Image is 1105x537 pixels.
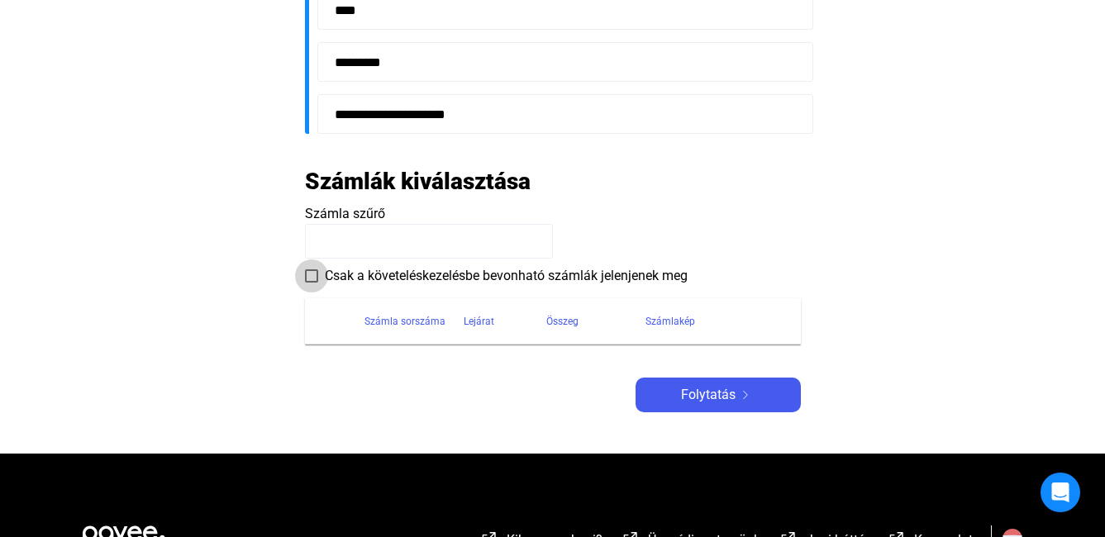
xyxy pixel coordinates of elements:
div: Számla sorszáma [364,311,464,331]
button: Folytatásarrow-right-white [636,378,801,412]
div: Open Intercom Messenger [1041,473,1080,512]
div: Számlakép [645,311,781,331]
div: Lejárat [464,311,546,331]
div: Összeg [546,311,645,331]
span: Folytatás [681,385,736,405]
h2: Számlák kiválasztása [305,167,531,196]
img: arrow-right-white [736,391,755,399]
div: Összeg [546,311,579,331]
span: Számla szűrő [305,206,385,221]
span: Csak a követeléskezelésbe bevonható számlák jelenjenek meg [325,266,688,286]
div: Számla sorszáma [364,311,445,331]
div: Lejárat [464,311,494,331]
div: Számlakép [645,311,695,331]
